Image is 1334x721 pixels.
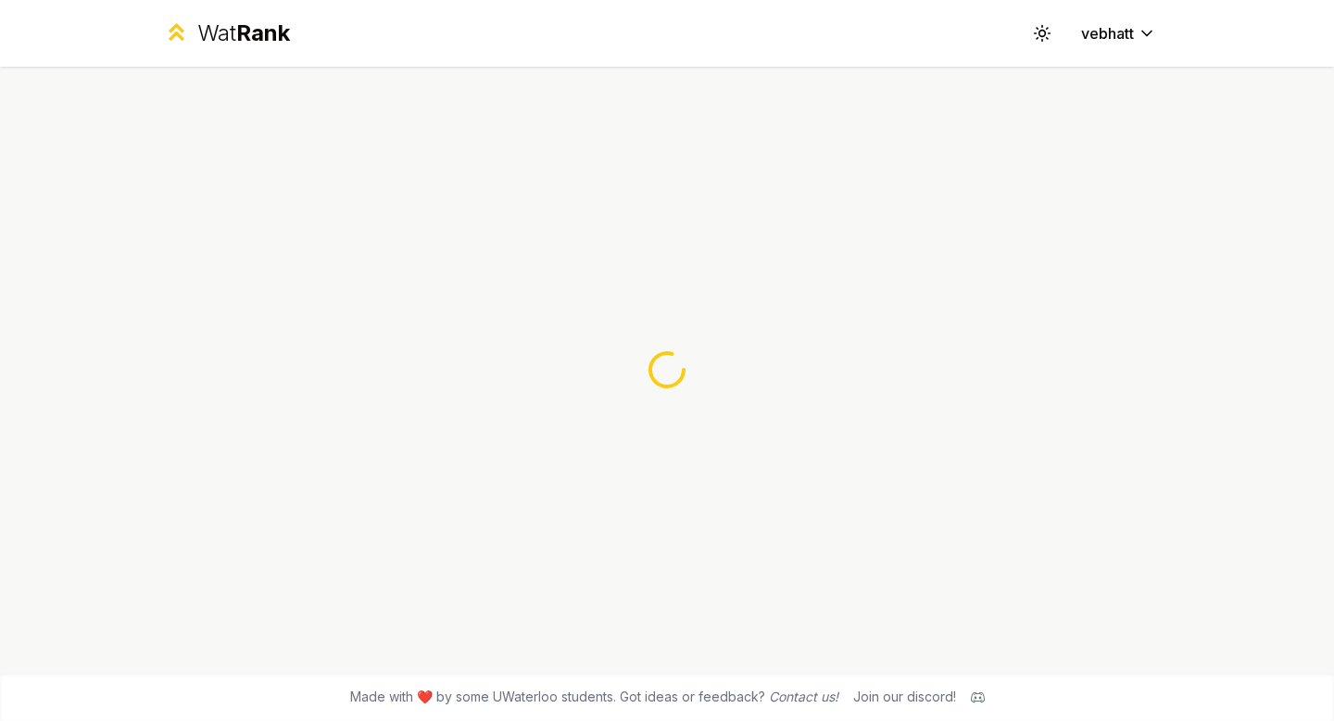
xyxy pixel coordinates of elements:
div: Wat [197,19,290,48]
a: Contact us! [769,689,838,704]
div: Join our discord! [853,688,956,706]
a: WatRank [163,19,290,48]
span: Made with ❤️ by some UWaterloo students. Got ideas or feedback? [350,688,838,706]
span: Rank [236,19,290,46]
span: vebhatt [1081,22,1134,44]
button: vebhatt [1066,17,1171,50]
